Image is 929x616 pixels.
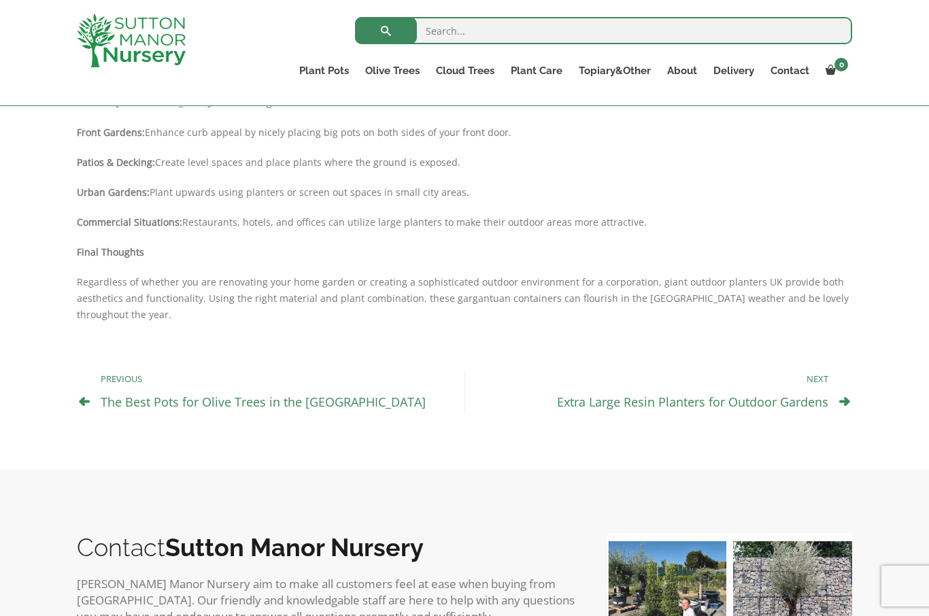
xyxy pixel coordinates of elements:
a: Contact [762,61,817,80]
strong: Front Gardens: [77,126,145,139]
strong: Urban Gardens: [77,186,150,199]
a: Delivery [705,61,762,80]
a: The Best Pots for Olive Trees in the [GEOGRAPHIC_DATA] [101,394,426,410]
strong: Commercial Situations: [77,216,182,228]
p: Previous [101,371,451,387]
img: logo [77,14,186,67]
a: Plant Care [503,61,571,80]
a: Olive Trees [357,61,428,80]
a: Plant Pots [291,61,357,80]
p: Restaurants, hotels, and offices can utilize large planters to make their outdoor areas more attr... [77,214,852,230]
a: Topiary&Other [571,61,659,80]
a: Extra Large Resin Planters for Outdoor Gardens [557,394,828,410]
strong: Patios & Decking: [77,156,155,169]
p: Enhance curb appeal by nicely placing big pots on both sides of your front door. [77,124,852,141]
h2: Contact [77,533,580,562]
p: Regardless of whether you are renovating your home garden or creating a sophisticated outdoor env... [77,274,852,323]
p: Next [479,371,828,387]
p: Create level spaces and place plants where the ground is exposed. [77,154,852,171]
span: 0 [834,58,848,71]
input: Search... [355,17,852,44]
p: Plant upwards using planters or screen out spaces in small city areas. [77,184,852,201]
a: About [659,61,705,80]
a: Cloud Trees [428,61,503,80]
strong: Final Thoughts [77,245,144,258]
b: Sutton Manor Nursery [165,533,424,562]
a: 0 [817,61,852,80]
